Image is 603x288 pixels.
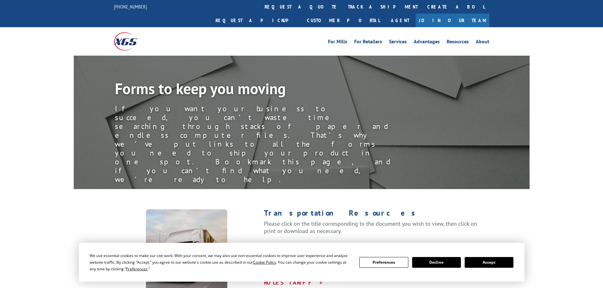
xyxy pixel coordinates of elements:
[414,39,440,46] a: Advantages
[253,260,276,265] span: Cookie Policy
[447,39,469,46] a: Resources
[114,3,147,10] a: [PHONE_NUMBER]
[389,39,407,46] a: Services
[264,209,489,220] h1: Transportation Resources
[264,220,489,241] p: Please click on the title corresponding to the document you wish to view, then click on print or ...
[476,39,489,46] a: About
[354,39,382,46] a: For Retailers
[126,266,148,272] span: Preferences
[385,14,416,27] a: Agent
[302,14,385,27] a: Customer Portal
[211,14,302,27] a: Request a pickup
[359,257,408,268] button: Preferences
[90,252,352,272] div: We use essential cookies to make our site work. With your consent, we may also use non-essential ...
[328,39,347,46] a: For Mills
[412,257,461,268] button: Decline
[115,104,400,184] div: If you want your business to succeed, you can’t waste time searching through stacks of paper and ...
[416,14,489,27] a: Join Our Team
[264,279,323,286] a: RULES TARIFF >
[465,257,513,268] button: Accept
[115,81,400,99] h1: Forms to keep you moving
[79,243,524,282] div: Cookie Consent Prompt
